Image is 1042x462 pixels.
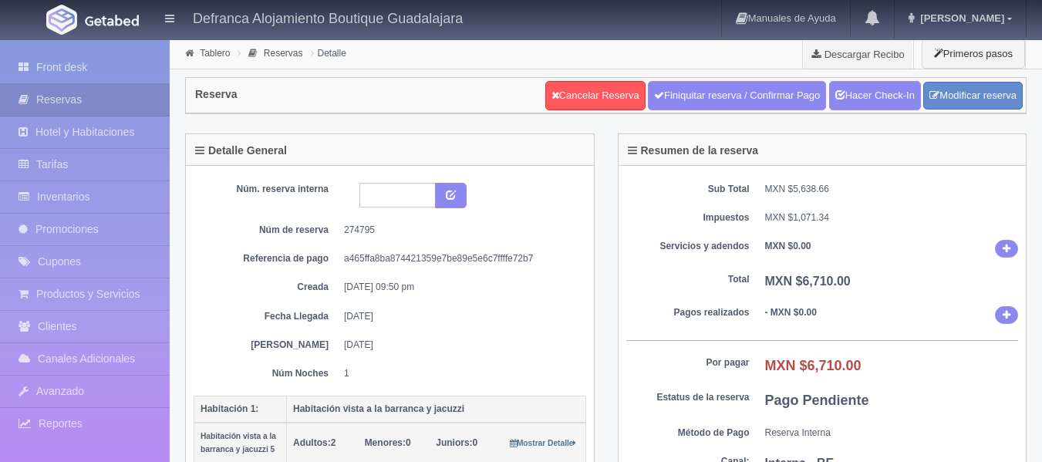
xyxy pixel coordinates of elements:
span: 2 [293,437,336,448]
h4: Reserva [195,89,238,100]
dt: Referencia de pago [205,252,329,265]
h4: Resumen de la reserva [628,145,759,157]
dd: MXN $5,638.66 [765,183,1019,196]
dd: a465ffa8ba874421359e7be89e5e6c7ffffe72b7 [344,252,575,265]
small: Habitación vista a la barranca y jacuzzi 5 [201,432,276,454]
a: Cancelar Reserva [545,81,646,110]
a: Descargar Recibo [803,39,913,69]
b: - MXN $0.00 [765,307,817,318]
a: Mostrar Detalle [510,437,577,448]
dt: Creada [205,281,329,294]
b: Habitación 1: [201,403,258,414]
img: Getabed [85,15,139,26]
strong: Menores: [365,437,406,448]
h4: Detalle General [195,145,287,157]
dd: 1 [344,367,575,380]
dt: Sub Total [626,183,750,196]
b: MXN $6,710.00 [765,275,851,288]
h4: Defranca Alojamiento Boutique Guadalajara [193,8,463,27]
dd: [DATE] [344,310,575,323]
dt: [PERSON_NAME] [205,339,329,352]
dd: MXN $1,071.34 [765,211,1019,224]
a: Tablero [200,48,230,59]
dt: Fecha Llegada [205,310,329,323]
a: Modificar reserva [923,82,1023,110]
dt: Servicios y adendos [626,240,750,253]
dt: Núm de reserva [205,224,329,237]
dt: Núm. reserva interna [205,183,329,196]
a: Reservas [264,48,303,59]
dd: 274795 [344,224,575,237]
span: [PERSON_NAME] [916,12,1004,24]
b: MXN $6,710.00 [765,358,862,373]
dt: Total [626,273,750,286]
dt: Núm Noches [205,367,329,380]
dd: [DATE] [344,339,575,352]
span: 0 [365,437,411,448]
dd: Reserva Interna [765,427,1019,440]
dt: Método de Pago [626,427,750,440]
img: Getabed [46,5,77,35]
dd: [DATE] 09:50 pm [344,281,575,294]
span: 0 [436,437,477,448]
dt: Pagos realizados [626,306,750,319]
b: MXN $0.00 [765,241,811,251]
small: Mostrar Detalle [510,439,577,447]
li: Detalle [307,46,350,60]
a: Finiquitar reserva / Confirmar Pago [648,81,826,110]
th: Habitación vista a la barranca y jacuzzi [287,396,586,423]
strong: Juniors: [436,437,472,448]
dt: Estatus de la reserva [626,391,750,404]
b: Pago Pendiente [765,393,869,408]
button: Primeros pasos [922,39,1025,69]
strong: Adultos: [293,437,331,448]
dt: Impuestos [626,211,750,224]
a: Hacer Check-In [829,81,921,110]
dt: Por pagar [626,356,750,369]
